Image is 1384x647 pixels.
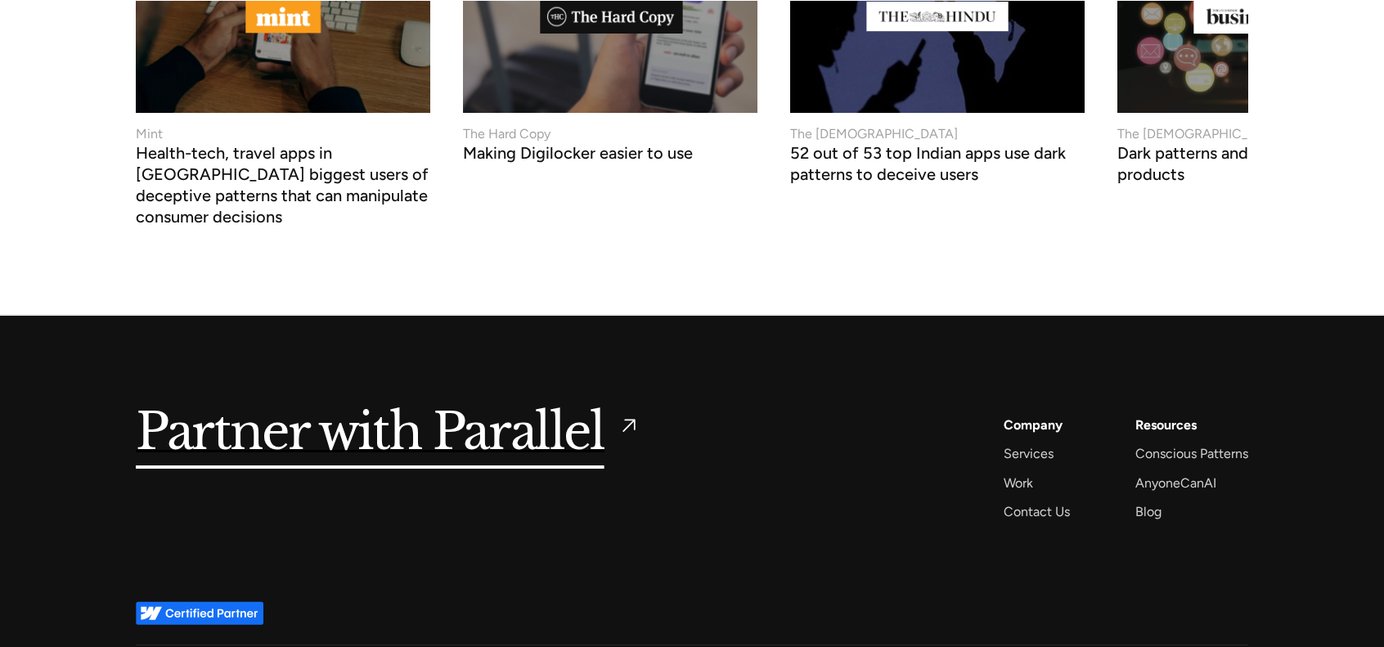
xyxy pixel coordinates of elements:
div: Resources [1135,414,1197,436]
div: The [DEMOGRAPHIC_DATA] Business Line [1117,124,1367,144]
a: Blog [1135,501,1162,523]
a: AnyoneCanAI [1135,472,1216,494]
a: Services [1004,443,1054,465]
h3: Health-tech, travel apps in [GEOGRAPHIC_DATA] biggest users of deceptive patterns that can manipu... [136,147,430,227]
div: The Hard Copy [463,124,550,144]
a: Conscious Patterns [1135,443,1248,465]
a: Work [1004,472,1033,494]
div: The [DEMOGRAPHIC_DATA] [790,124,958,144]
h3: Making Digilocker easier to use [463,147,693,164]
h3: 52 out of 53 top Indian apps use dark patterns to deceive users [790,147,1085,185]
a: Company [1004,414,1063,436]
div: Mint [136,124,163,144]
h5: Partner with Parallel [136,414,604,452]
a: Partner with Parallel [136,414,640,452]
a: Contact Us [1004,501,1070,523]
